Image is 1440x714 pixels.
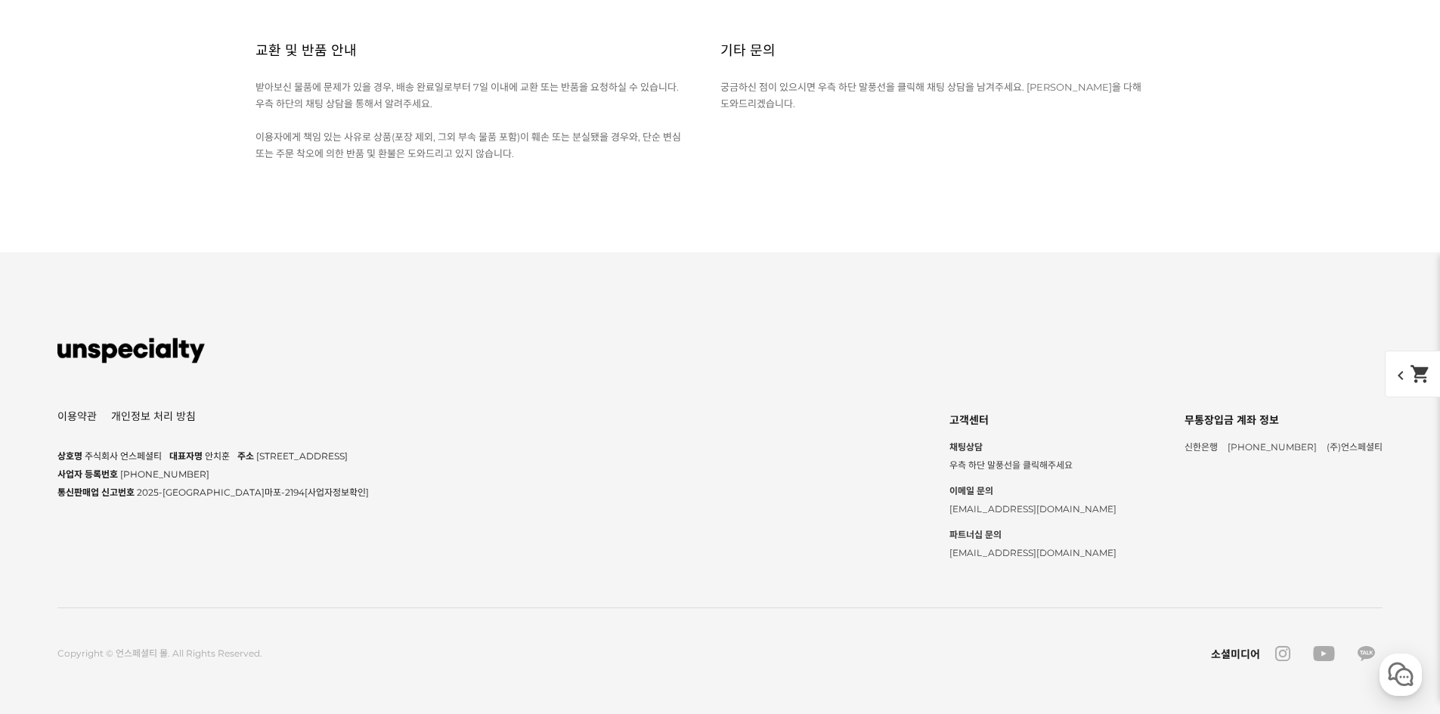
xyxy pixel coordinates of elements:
span: [STREET_ADDRESS] [256,450,348,462]
span: 홈 [48,502,57,514]
div: 궁금하신 점이 있으시면 우측 하단 말풍선을 클릭해 채팅 상담을 남겨주세요. [PERSON_NAME]을 다해 도와드리겠습니다. [720,79,1185,112]
span: 상호명 [57,450,82,462]
span: [EMAIL_ADDRESS][DOMAIN_NAME] [949,547,1116,558]
span: 주소 [237,450,254,462]
div: Copyright © 언스페셜티 몰. All Rights Reserved. [57,646,262,661]
span: 통신판매업 신고번호 [57,487,135,498]
span: 사업자 등록번호 [57,468,118,480]
span: [PHONE_NUMBER] [120,468,209,480]
span: [PHONE_NUMBER] [1228,441,1317,453]
strong: 채팅상담 [949,438,1116,456]
span: 우측 하단 말풍선을 클릭해주세요 [949,459,1073,471]
a: [사업자정보확인] [305,487,369,498]
img: 언스페셜티 몰 [57,328,204,373]
p: 받아보신 물품에 문제가 있을 경우, 배송 완료일로부터 7일 이내에 교환 또는 반품을 요청하실 수 있습니다. 우측 하단의 채팅 상담을 통해서 알려주세요. 이용자에게 책임 있는 ... [255,79,686,162]
a: 이용약관 [57,411,97,422]
a: 대화 [100,479,195,517]
strong: 파트너십 문의 [949,526,1116,544]
span: (주)언스페셜티 [1327,441,1383,453]
h2: 기타 문의 [720,23,776,79]
span: 대화 [138,502,156,515]
div: 소셜미디어 [1211,646,1260,661]
a: kakao [1350,646,1383,661]
span: 대표자명 [169,450,203,462]
div: 무통장입금 계좌 정보 [1185,410,1383,431]
span: 신한은행 [1185,441,1218,453]
span: 주식회사 언스페셜티 [85,450,162,462]
a: youtube [1305,646,1342,661]
span: 2025-[GEOGRAPHIC_DATA]마포-2194 [137,487,369,498]
span: 안치훈 [205,450,230,462]
a: 개인정보 처리 방침 [111,411,196,422]
span: 설정 [234,502,252,514]
a: instagram [1268,646,1298,661]
div: 고객센터 [949,410,1116,431]
h2: 교환 및 반품 안내 [255,23,357,79]
a: 홈 [5,479,100,517]
strong: 이메일 문의 [949,482,1116,500]
a: 설정 [195,479,290,517]
span: [EMAIL_ADDRESS][DOMAIN_NAME] [949,503,1116,515]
